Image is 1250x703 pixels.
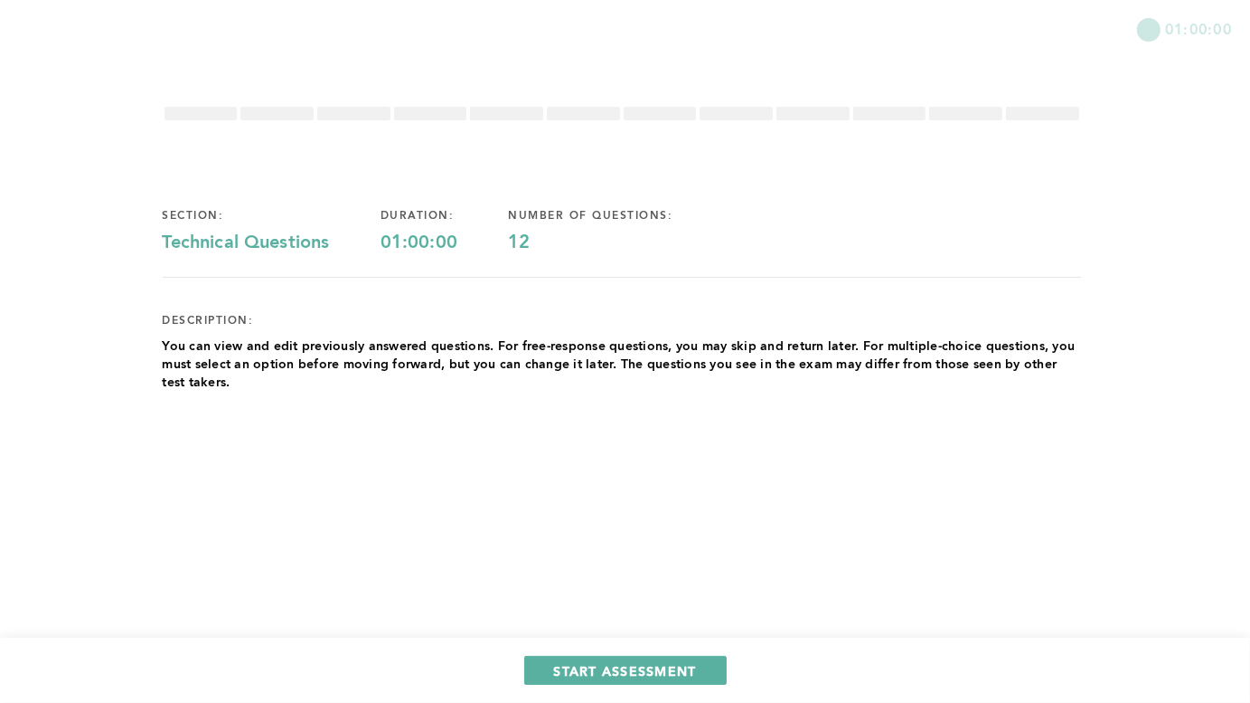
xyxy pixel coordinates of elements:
div: number of questions: [508,209,723,223]
div: description: [163,314,254,328]
span: START ASSESSMENT [554,662,697,679]
p: You can view and edit previously answered questions. For free-response questions, you may skip an... [163,337,1081,392]
div: section: [163,209,381,223]
div: duration: [381,209,509,223]
div: Technical Questions [163,233,381,254]
div: 12 [508,233,723,254]
span: 01:00:00 [1165,18,1232,39]
div: 01:00:00 [381,233,509,254]
button: START ASSESSMENT [524,656,727,685]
